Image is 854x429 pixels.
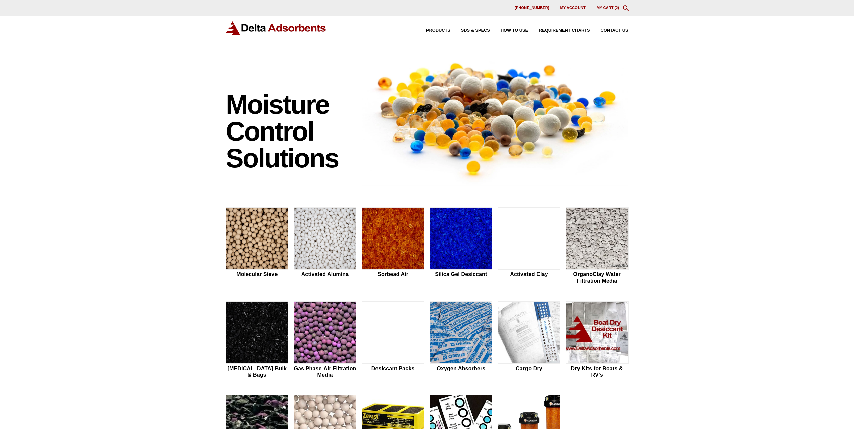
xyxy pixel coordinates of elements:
span: Contact Us [601,28,629,33]
a: Contact Us [590,28,629,33]
a: Sorbead Air [362,207,424,285]
span: [PHONE_NUMBER] [515,6,549,10]
a: Desiccant Packs [362,301,424,379]
a: OrganoClay Water Filtration Media [566,207,629,285]
span: Products [426,28,450,33]
div: Toggle Modal Content [623,5,629,11]
a: [PHONE_NUMBER] [509,5,555,11]
h2: Gas Phase-Air Filtration Media [294,365,356,378]
span: SDS & SPECS [461,28,490,33]
a: [MEDICAL_DATA] Bulk & Bags [226,301,289,379]
span: Requirement Charts [539,28,590,33]
img: Image [362,51,629,186]
h2: Molecular Sieve [226,271,289,277]
a: Products [415,28,450,33]
h2: Oxygen Absorbers [430,365,493,372]
span: 2 [616,6,618,10]
a: Dry Kits for Boats & RV's [566,301,629,379]
h2: Activated Clay [498,271,560,277]
a: Cargo Dry [498,301,560,379]
img: Delta Adsorbents [226,21,326,35]
a: Gas Phase-Air Filtration Media [294,301,356,379]
a: My Cart (2) [597,6,619,10]
h2: Cargo Dry [498,365,560,372]
h2: OrganoClay Water Filtration Media [566,271,629,284]
a: Molecular Sieve [226,207,289,285]
h1: Moisture Control Solutions [226,91,355,172]
h2: [MEDICAL_DATA] Bulk & Bags [226,365,289,378]
h2: Desiccant Packs [362,365,424,372]
h2: Sorbead Air [362,271,424,277]
span: My account [560,6,586,10]
span: How to Use [501,28,528,33]
a: Oxygen Absorbers [430,301,493,379]
a: Requirement Charts [528,28,590,33]
a: Activated Alumina [294,207,356,285]
h2: Dry Kits for Boats & RV's [566,365,629,378]
a: SDS & SPECS [450,28,490,33]
h2: Silica Gel Desiccant [430,271,493,277]
a: Silica Gel Desiccant [430,207,493,285]
a: My account [555,5,591,11]
a: Activated Clay [498,207,560,285]
a: How to Use [490,28,528,33]
h2: Activated Alumina [294,271,356,277]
